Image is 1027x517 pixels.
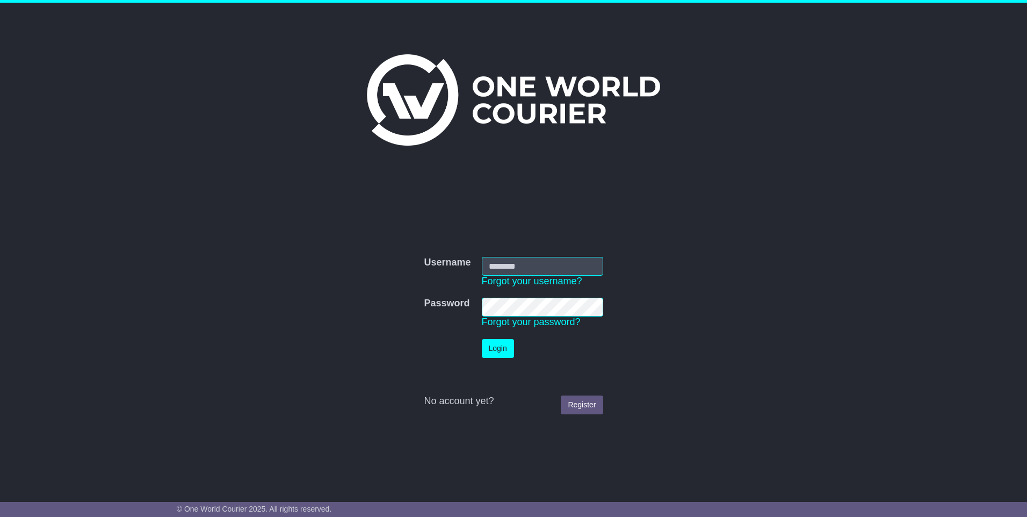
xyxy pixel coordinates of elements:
a: Register [561,396,603,414]
div: No account yet? [424,396,603,407]
label: Username [424,257,471,269]
a: Forgot your username? [482,276,582,286]
span: © One World Courier 2025. All rights reserved. [177,505,332,513]
img: One World [367,54,660,146]
button: Login [482,339,514,358]
a: Forgot your password? [482,317,581,327]
label: Password [424,298,469,310]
